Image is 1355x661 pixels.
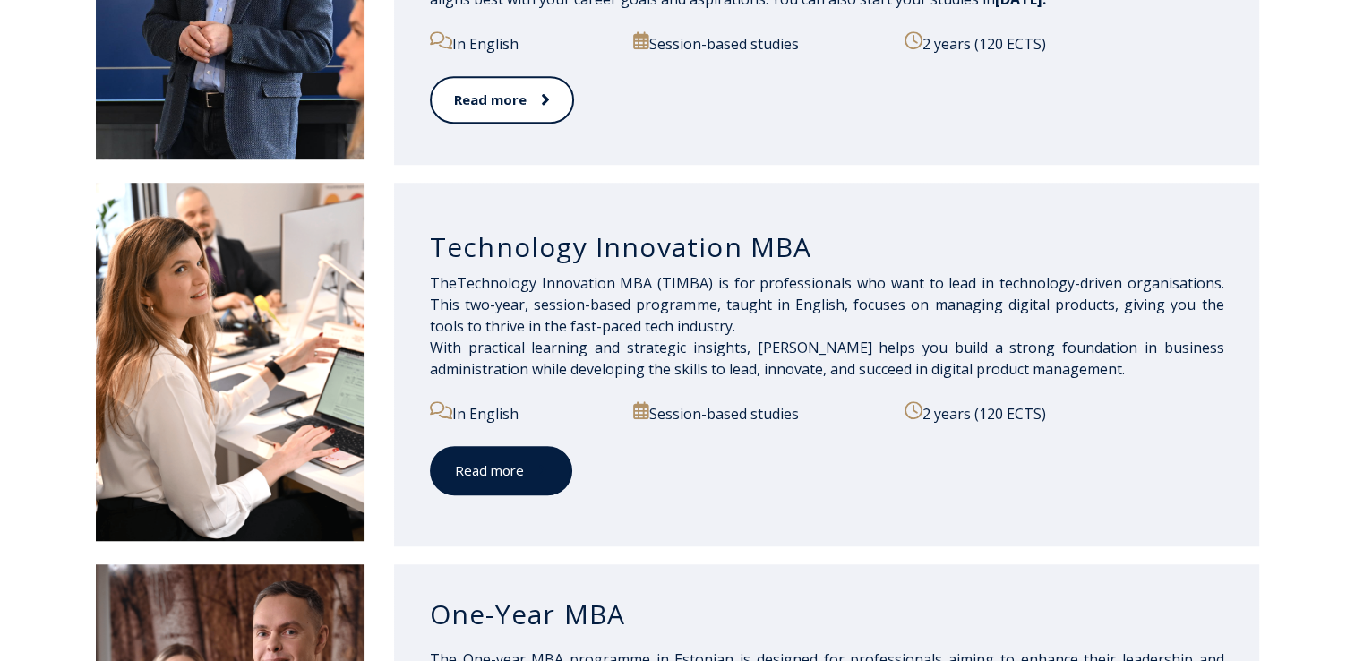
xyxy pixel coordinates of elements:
h3: Technology Innovation MBA [430,230,1224,264]
h3: One-Year MBA [430,597,1224,631]
span: With practical learning and strategic insights, [PERSON_NAME] helps you build a strong foundation... [430,338,1224,379]
span: BA (TIMBA) is for profes [633,273,804,293]
p: In English [430,401,613,425]
p: 2 years (120 ECTS) [905,401,1223,425]
p: 2 years (120 ECTS) [905,31,1223,55]
span: sionals who want to lead in technology-driven organisations. This two-year, session-based program... [430,273,1224,336]
span: Technology Innovation M [457,273,804,293]
img: DSC_2558 [96,183,364,541]
span: The [430,273,457,293]
a: Read more [430,446,572,495]
p: Session-based studies [633,401,884,425]
a: Read more [430,76,574,124]
p: Session-based studies [633,31,884,55]
p: In English [430,31,613,55]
